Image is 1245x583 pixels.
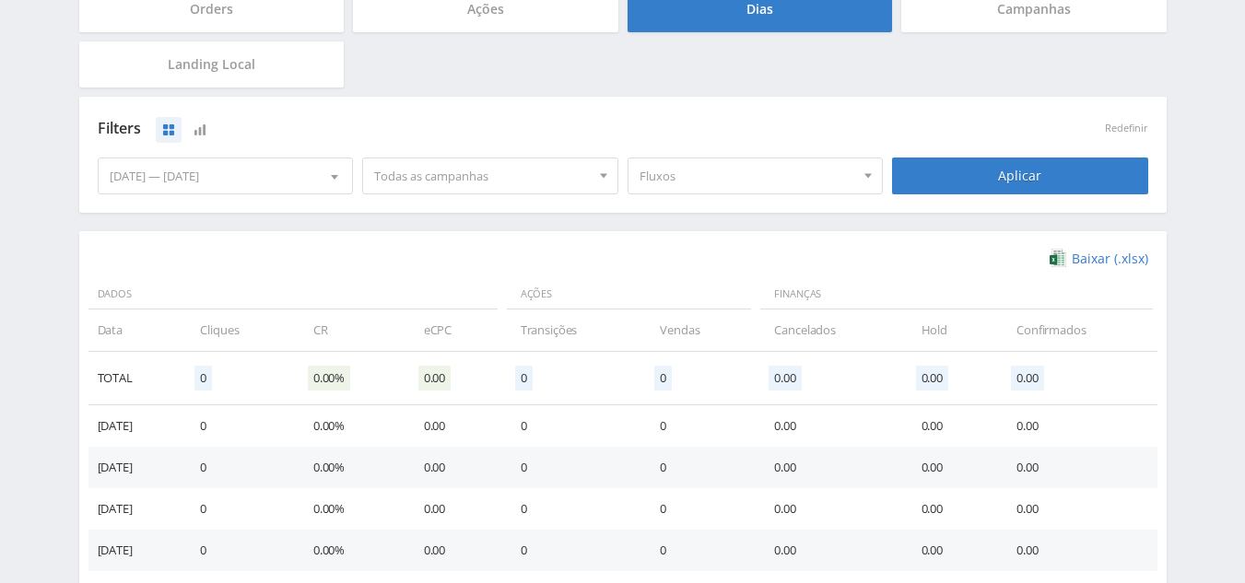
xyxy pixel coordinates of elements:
span: 0.00 [1011,366,1043,391]
td: 0 [502,488,642,530]
td: 0.00 [756,530,902,571]
td: Vendas [641,309,756,351]
td: 0 [641,530,756,571]
span: Ações [507,279,752,310]
a: Baixar (.xlsx) [1050,250,1147,268]
span: 0.00 [769,366,801,391]
span: 0 [515,366,533,391]
td: 0.00 [998,405,1157,447]
td: [DATE] [88,405,182,447]
td: CR [295,309,405,351]
td: 0 [641,488,756,530]
td: 0.00% [295,530,405,571]
span: Baixar (.xlsx) [1072,251,1148,266]
td: 0.00 [756,447,902,488]
div: Aplicar [892,157,1148,194]
td: 0.00 [903,488,999,530]
td: 0.00 [405,488,502,530]
span: 0.00% [308,366,350,391]
td: 0 [641,405,756,447]
td: 0.00 [405,447,502,488]
td: 0 [502,405,642,447]
td: Total [88,352,182,405]
td: Transições [502,309,642,351]
td: 0.00% [295,447,405,488]
span: Todas as campanhas [374,158,590,193]
td: 0.00% [295,488,405,530]
td: Hold [903,309,999,351]
td: 0 [502,447,642,488]
td: eCPC [405,309,502,351]
td: Confirmados [998,309,1157,351]
td: 0.00% [295,405,405,447]
span: 0.00 [916,366,948,391]
span: Finanças [760,279,1152,310]
td: [DATE] [88,488,182,530]
span: 0 [194,366,212,391]
span: Fluxos [640,158,855,193]
td: [DATE] [88,447,182,488]
div: Landing Local [79,41,345,87]
td: Cancelados [756,309,902,351]
button: Redefinir [1105,122,1148,134]
span: 0.00 [418,366,451,391]
div: [DATE] — [DATE] [99,158,353,193]
td: 0.00 [998,447,1157,488]
div: Filters [98,115,884,143]
td: 0.00 [998,530,1157,571]
td: 0.00 [998,488,1157,530]
td: 0.00 [756,405,902,447]
td: Data [88,309,182,351]
td: 0 [182,530,294,571]
td: 0 [641,447,756,488]
td: Cliques [182,309,294,351]
td: 0 [182,447,294,488]
td: 0.00 [405,405,502,447]
img: xlsx [1050,249,1065,267]
td: 0 [502,530,642,571]
td: 0 [182,488,294,530]
span: 0 [654,366,672,391]
td: 0.00 [405,530,502,571]
td: 0.00 [903,447,999,488]
td: 0.00 [903,405,999,447]
span: Dados [88,279,498,310]
td: 0.00 [756,488,902,530]
td: 0 [182,405,294,447]
td: [DATE] [88,530,182,571]
td: 0.00 [903,530,999,571]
